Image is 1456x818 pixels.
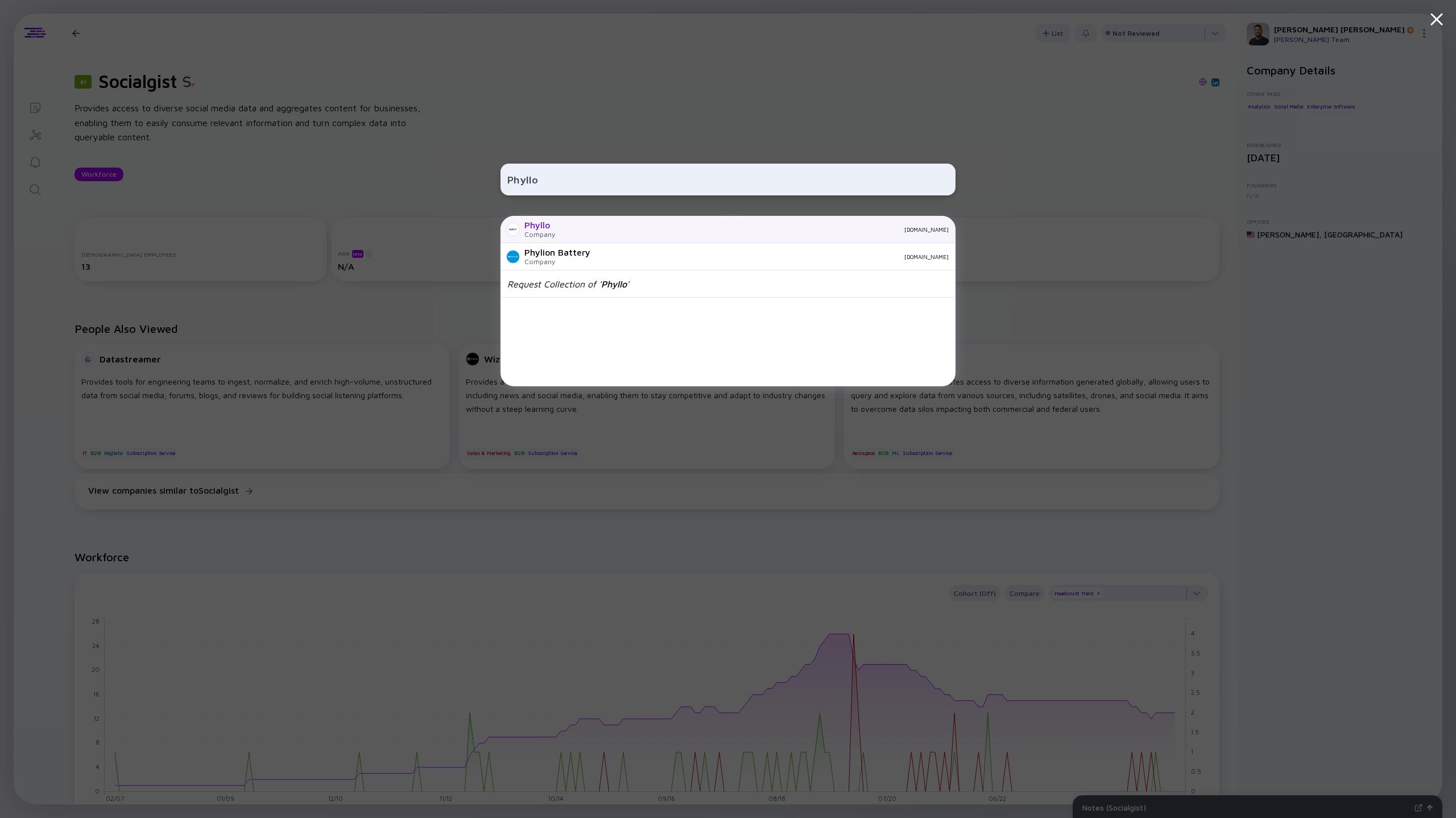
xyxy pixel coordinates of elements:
[507,169,949,190] input: Search Company or Investor...
[524,247,590,257] div: Phylion Battery
[524,257,590,266] div: Company
[564,226,949,233] div: [DOMAIN_NAME]
[507,279,629,289] div: Request Collection of ' '
[601,279,627,289] span: Phyllo
[524,220,555,230] div: Phyllo
[599,253,949,260] div: [DOMAIN_NAME]
[524,230,555,239] div: Company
